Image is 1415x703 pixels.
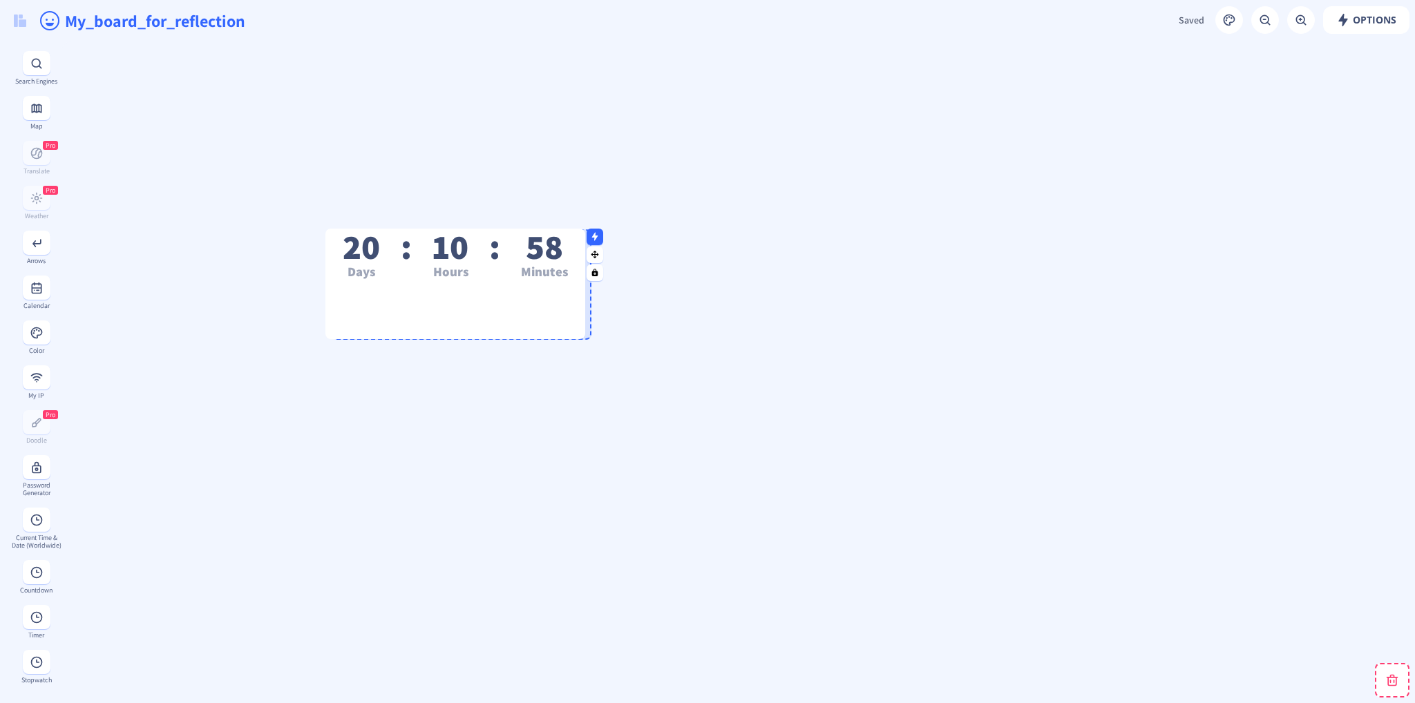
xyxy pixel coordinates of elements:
[433,238,468,280] span: 10
[343,238,380,280] span: 20
[39,10,61,32] ion-icon: happy outline
[11,534,61,549] div: Current Time & Date (Worldwide)
[11,676,61,684] div: Stopwatch
[489,238,500,280] span: :
[348,263,375,280] span: Days
[11,347,61,354] div: Color
[46,141,55,150] span: Pro
[11,631,61,639] div: Timer
[1179,14,1204,26] span: Saved
[11,392,61,399] div: My IP
[11,481,61,497] div: Password Generator
[11,77,61,85] div: Search Engines
[14,15,26,27] img: logo.svg
[521,238,568,280] span: 58
[11,302,61,309] div: Calendar
[1323,6,1409,34] button: Options
[11,257,61,264] div: Arrows
[433,263,468,280] span: Hours
[11,122,61,130] div: Map
[11,586,61,594] div: Countdown
[46,410,55,419] span: Pro
[1336,15,1396,26] span: Options
[401,238,412,280] span: :
[521,263,568,280] span: Minutes
[46,186,55,195] span: Pro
